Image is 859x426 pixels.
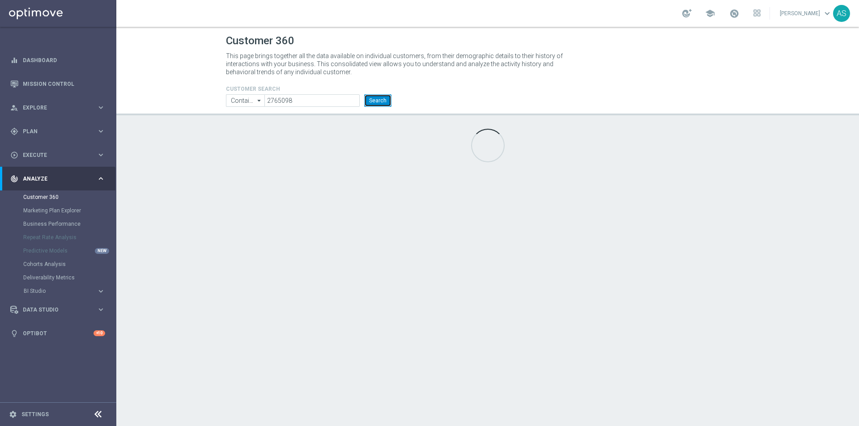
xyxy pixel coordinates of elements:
i: track_changes [10,175,18,183]
a: Customer 360 [23,194,93,201]
i: play_circle_outline [10,151,18,159]
button: Search [364,94,391,107]
div: Business Performance [23,217,115,231]
i: gps_fixed [10,127,18,135]
div: Execute [10,151,97,159]
i: keyboard_arrow_right [97,174,105,183]
div: NEW [95,248,109,254]
a: Marketing Plan Explorer [23,207,93,214]
i: settings [9,410,17,418]
h4: CUSTOMER SEARCH [226,86,391,92]
div: Dashboard [10,48,105,72]
div: Plan [10,127,97,135]
button: Mission Control [10,80,106,88]
button: Data Studio keyboard_arrow_right [10,306,106,313]
button: lightbulb Optibot +10 [10,330,106,337]
span: Plan [23,129,97,134]
i: lightbulb [10,329,18,337]
i: equalizer [10,56,18,64]
a: Optibot [23,321,94,345]
span: BI Studio [24,288,88,294]
div: BI Studio [23,284,115,298]
span: Data Studio [23,307,97,312]
div: Repeat Rate Analysis [23,231,115,244]
a: [PERSON_NAME]keyboard_arrow_down [779,7,833,20]
div: Marketing Plan Explorer [23,204,115,217]
i: arrow_drop_down [255,95,264,106]
div: Deliverability Metrics [23,271,115,284]
button: person_search Explore keyboard_arrow_right [10,104,106,111]
div: Explore [10,104,97,112]
div: Predictive Models [23,244,115,257]
a: Deliverability Metrics [23,274,93,281]
div: Data Studio [10,306,97,314]
div: +10 [94,330,105,336]
a: Dashboard [23,48,105,72]
h1: Customer 360 [226,34,749,47]
i: keyboard_arrow_right [97,287,105,295]
div: Analyze [10,175,97,183]
i: person_search [10,104,18,112]
button: equalizer Dashboard [10,57,106,64]
a: Cohorts Analysis [23,261,93,268]
i: keyboard_arrow_right [97,103,105,112]
button: BI Studio keyboard_arrow_right [23,287,106,295]
a: Business Performance [23,220,93,228]
span: Analyze [23,176,97,181]
button: gps_fixed Plan keyboard_arrow_right [10,128,106,135]
button: play_circle_outline Execute keyboard_arrow_right [10,152,106,159]
button: track_changes Analyze keyboard_arrow_right [10,175,106,182]
a: Mission Control [23,72,105,96]
input: Contains [226,94,264,107]
i: keyboard_arrow_right [97,151,105,159]
div: Cohorts Analysis [23,257,115,271]
span: Execute [23,152,97,158]
p: This page brings together all the data available on individual customers, from their demographic ... [226,52,570,76]
div: AS [833,5,850,22]
div: Optibot [10,321,105,345]
span: Explore [23,105,97,110]
a: Settings [21,412,49,417]
div: Mission Control [10,72,105,96]
div: Customer 360 [23,190,115,204]
div: BI Studio [24,288,97,294]
input: Enter CID, Email, name or phone [264,94,360,107]
span: keyboard_arrow_down [822,8,832,18]
i: keyboard_arrow_right [97,127,105,135]
i: keyboard_arrow_right [97,305,105,314]
span: school [705,8,715,18]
